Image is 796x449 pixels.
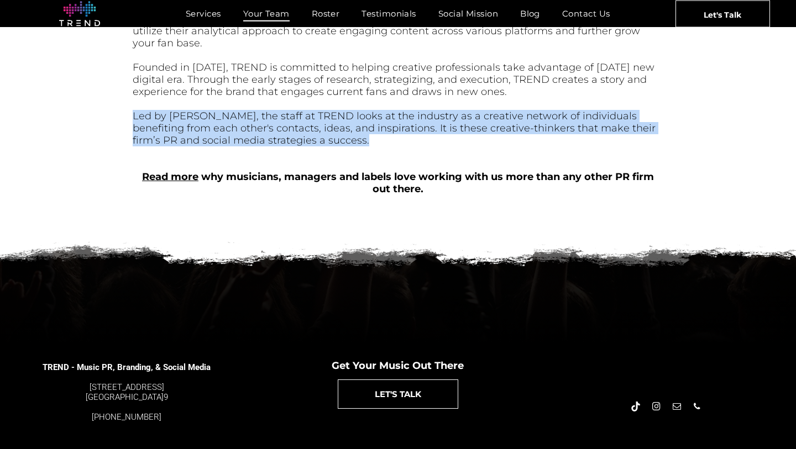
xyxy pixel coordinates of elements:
font: [STREET_ADDRESS] [GEOGRAPHIC_DATA] [86,382,164,402]
a: [PHONE_NUMBER] [92,412,161,422]
span: Get Your Music Out There [332,360,464,372]
div: 9 [42,382,211,402]
img: logo [59,1,100,27]
a: Read more [142,171,198,183]
a: LET'S TALK [338,379,458,409]
a: Services [175,6,232,22]
a: Blog [509,6,551,22]
a: Roster [301,6,351,22]
a: [STREET_ADDRESS][GEOGRAPHIC_DATA] [86,382,164,402]
a: Your Team [232,6,301,22]
b: why musicians, managers and labels love working with us more than any other PR firm out there. [201,171,654,195]
a: Contact Us [551,6,621,22]
a: Social Mission [427,6,509,22]
a: Testimonials [350,6,427,22]
span: Let's Talk [704,1,741,28]
span: LET'S TALK [375,380,421,408]
span: TREND - Music PR, Branding, & Social Media [43,362,211,372]
span: Founded in [DATE], TREND is committed to helping creative professionals take advantage of [DATE] ... [133,61,654,98]
font: Led by [PERSON_NAME], the staff at TREND looks at the industry as a creative network of individua... [133,110,656,146]
iframe: Chat Widget [597,321,796,449]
